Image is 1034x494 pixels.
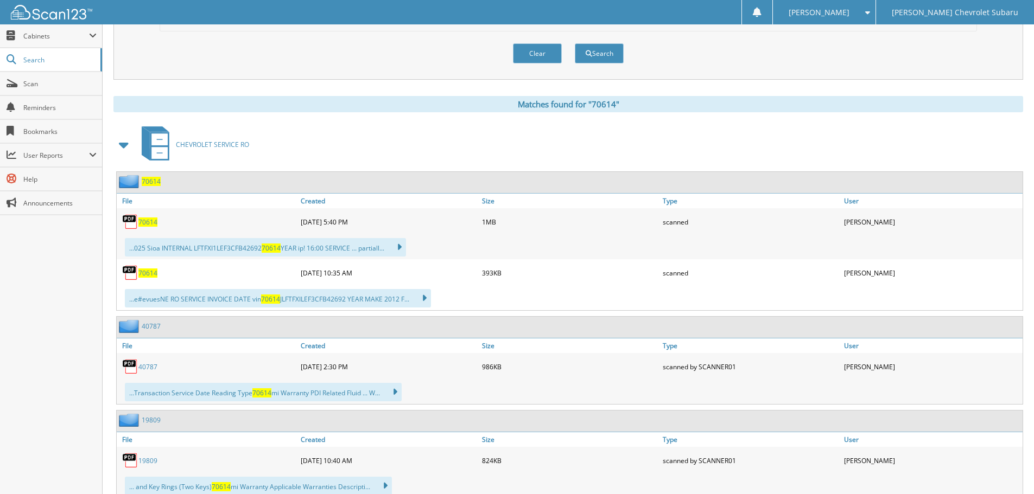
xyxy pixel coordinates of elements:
div: 986KB [479,356,661,377]
a: 19809 [138,456,157,465]
img: folder2.png [119,175,142,188]
img: PDF.png [122,358,138,375]
span: User Reports [23,151,89,160]
img: scan123-logo-white.svg [11,5,92,20]
div: [PERSON_NAME] [841,450,1023,471]
span: Announcements [23,198,97,208]
iframe: Chat Widget [980,442,1034,494]
span: Cabinets [23,31,89,41]
div: 824KB [479,450,661,471]
a: CHEVROLET SERVICE RO [135,123,249,166]
a: 40787 [142,322,161,331]
div: ...e#evuesNE RO SERVICE INVOICE DATE vin JLFTFXILEF3CFB42692 YEAR MAKE 2012 F... [125,289,431,307]
img: folder2.png [119,413,142,427]
span: Bookmarks [23,127,97,136]
a: Created [298,432,479,447]
div: 393KB [479,262,661,284]
span: Reminders [23,103,97,112]
a: User [841,432,1023,447]
div: Matches found for "70614" [113,96,1023,112]
a: 70614 [138,268,157,278]
div: [DATE] 2:30 PM [298,356,479,377]
a: Size [479,194,661,208]
div: ...025 Sioa INTERNAL LFTFXI1LEF3CFB42692 YEAR ip! 16:00 SERVICE ... partiall... [125,238,406,256]
div: scanned [660,262,841,284]
div: [DATE] 10:35 AM [298,262,479,284]
a: File [117,194,298,208]
a: 19809 [142,415,161,425]
div: [PERSON_NAME] [841,356,1023,377]
a: Size [479,432,661,447]
div: 1MB [479,211,661,233]
a: Created [298,194,479,208]
img: PDF.png [122,214,138,230]
div: scanned by SCANNER01 [660,356,841,377]
span: 70614 [212,482,231,491]
img: PDF.png [122,265,138,281]
a: Type [660,432,841,447]
a: Type [660,338,841,353]
span: 70614 [252,388,271,397]
button: Search [575,43,624,63]
span: [PERSON_NAME] [789,9,849,16]
a: User [841,338,1023,353]
a: File [117,432,298,447]
span: Scan [23,79,97,88]
a: Size [479,338,661,353]
div: [DATE] 10:40 AM [298,450,479,471]
button: Clear [513,43,562,63]
span: CHEVROLET SERVICE RO [176,140,249,149]
a: 70614 [138,217,157,227]
div: [PERSON_NAME] [841,262,1023,284]
span: 70614 [262,243,281,253]
div: [DATE] 5:40 PM [298,211,479,233]
div: [PERSON_NAME] [841,211,1023,233]
a: 70614 [142,177,161,186]
div: ...Transaction Service Date Reading Type mi Warranty PDI Related Fluid ... W... [125,383,402,401]
div: scanned [660,211,841,233]
span: [PERSON_NAME] Chevrolet Subaru [892,9,1018,16]
span: Help [23,175,97,184]
span: Search [23,55,95,65]
a: Type [660,194,841,208]
a: Created [298,338,479,353]
img: folder2.png [119,319,142,333]
img: PDF.png [122,452,138,469]
a: User [841,194,1023,208]
a: 40787 [138,362,157,371]
div: scanned by SCANNER01 [660,450,841,471]
a: File [117,338,298,353]
span: 70614 [261,294,280,304]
